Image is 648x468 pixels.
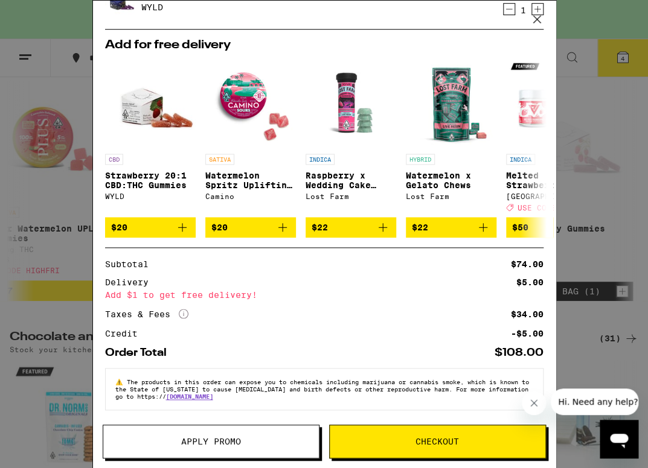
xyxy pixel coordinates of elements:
[506,154,535,165] p: INDICA
[511,310,544,318] div: $34.00
[205,192,296,200] div: Camino
[306,57,396,217] a: Open page for Raspberry x Wedding Cake Live Resin Gummies from Lost Farm
[105,57,196,217] a: Open page for Strawberry 20:1 CBD:THC Gummies from WYLD
[511,260,544,268] div: $74.00
[506,57,597,148] img: Ember Valley - Melted Strawberries - 3.5g
[495,347,544,358] div: $108.00
[205,154,234,165] p: SATIVA
[511,329,544,338] div: -$5.00
[306,171,396,190] p: Raspberry x Wedding Cake Live Resin Gummies
[306,57,396,148] img: Lost Farm - Raspberry x Wedding Cake Live Resin Gummies
[105,171,196,190] p: Strawberry 20:1 CBD:THC Gummies
[115,378,529,400] span: The products in this order can expose you to chemicals including marijuana or cannabis smoke, whi...
[406,217,496,238] button: Add to bag
[105,217,196,238] button: Add to bag
[515,5,531,15] div: 1
[306,217,396,238] button: Add to bag
[329,425,546,458] button: Checkout
[406,57,496,217] a: Open page for Watermelon x Gelato Chews from Lost Farm
[412,223,428,232] span: $22
[506,192,597,200] div: [GEOGRAPHIC_DATA]
[506,171,597,190] p: Melted Strawberries - 3.5g
[512,223,528,232] span: $50
[211,223,228,232] span: $20
[406,192,496,200] div: Lost Farm
[105,57,196,148] img: WYLD - Strawberry 20:1 CBD:THC Gummies
[141,2,304,12] p: WYLD
[516,278,544,286] div: $5.00
[306,192,396,200] div: Lost Farm
[105,39,544,51] h2: Add for free delivery
[205,57,296,148] img: Camino - Watermelon Spritz Uplifting Sour Gummies
[406,154,435,165] p: HYBRID
[415,437,459,446] span: Checkout
[111,223,127,232] span: $20
[105,291,544,299] div: Add $1 to get free delivery!
[406,57,496,148] img: Lost Farm - Watermelon x Gelato Chews
[105,329,146,338] div: Credit
[522,391,546,415] iframe: Close message
[506,57,597,217] a: Open page for Melted Strawberries - 3.5g from Ember Valley
[105,192,196,200] div: WYLD
[506,217,597,238] button: Add to bag
[503,3,515,15] button: Decrement
[205,217,296,238] button: Add to bag
[105,309,188,320] div: Taxes & Fees
[105,260,157,268] div: Subtotal
[181,437,241,446] span: Apply Promo
[205,171,296,190] p: Watermelon Spritz Uplifting Sour Gummies
[105,347,175,358] div: Order Total
[600,420,638,458] iframe: Button to launch messaging window
[312,223,328,232] span: $22
[551,388,638,415] iframe: Message from company
[306,154,335,165] p: INDICA
[205,57,296,217] a: Open page for Watermelon Spritz Uplifting Sour Gummies from Camino
[103,425,319,458] button: Apply Promo
[105,278,157,286] div: Delivery
[166,393,213,400] a: [DOMAIN_NAME]
[518,203,585,211] span: USE CODE 35OFF
[406,171,496,190] p: Watermelon x Gelato Chews
[115,378,127,385] span: ⚠️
